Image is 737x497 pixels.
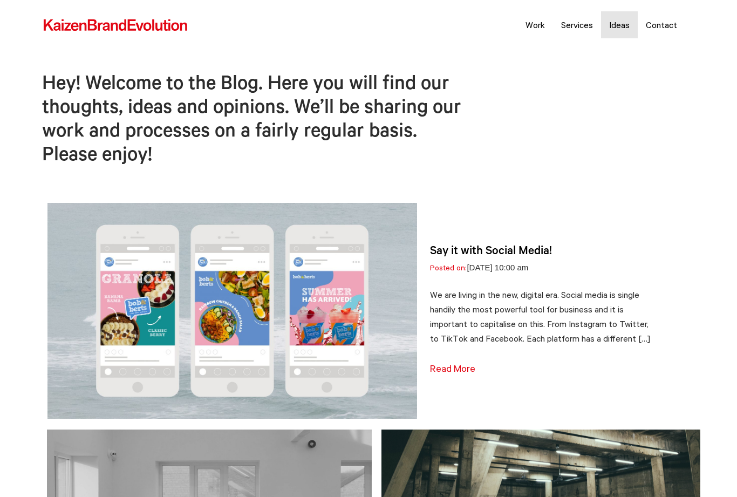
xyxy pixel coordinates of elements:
img: social [47,203,418,419]
a: Ideas [601,11,638,38]
h1: Hey! Welcome to the Blog. Here you will find our thoughts, ideas and opinions. We’ll be sharing o... [39,74,470,169]
p: We are living in the new, digital era. Social media is single handily the most powerful tool for ... [430,288,658,346]
a: Work [517,11,553,38]
img: kbe_logo_new.svg [43,18,188,32]
a: Services [553,11,601,38]
a: Contact [638,11,685,38]
a: Say it with Social Media! [430,245,683,259]
span: Posted on: [430,263,467,272]
a: Read More [430,363,475,374]
div: [DATE] 10:00 am [430,245,683,377]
